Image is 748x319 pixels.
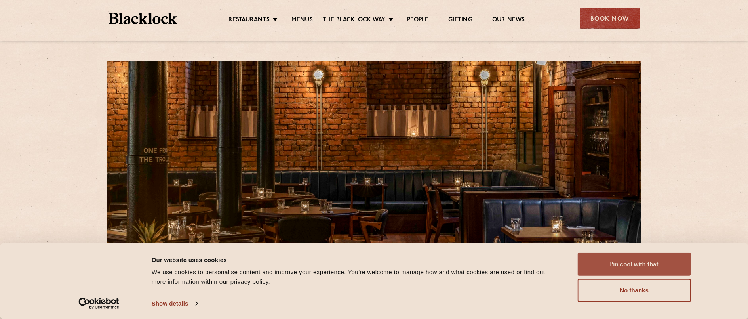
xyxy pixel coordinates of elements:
img: BL_Textured_Logo-footer-cropped.svg [109,13,177,24]
a: The Blacklock Way [323,16,385,25]
a: Our News [492,16,525,25]
div: Book Now [580,8,640,29]
div: Our website uses cookies [152,255,560,264]
button: I'm cool with that [578,253,691,276]
a: Usercentrics Cookiebot - opens in a new window [64,298,133,309]
div: We use cookies to personalise content and improve your experience. You're welcome to manage how a... [152,267,560,287]
a: People [407,16,428,25]
a: Show details [152,298,198,309]
button: No thanks [578,279,691,302]
a: Menus [291,16,313,25]
a: Restaurants [228,16,270,25]
a: Gifting [448,16,472,25]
